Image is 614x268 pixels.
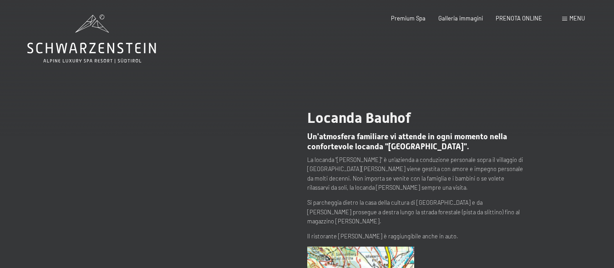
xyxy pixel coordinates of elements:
a: Premium Spa [391,15,426,22]
p: Il ristorante [PERSON_NAME] è raggiungibile anche in auto. [307,232,527,241]
span: Menu [569,15,585,22]
p: Si parcheggia dietro la casa della cultura di [GEOGRAPHIC_DATA] e da [PERSON_NAME] prosegue a des... [307,198,527,226]
a: Galleria immagini [438,15,483,22]
p: La locanda "[PERSON_NAME]" è un'azienda a conduzione personale sopra il villaggio di [GEOGRAPHIC_... [307,155,527,192]
span: Un'atmosfera familiare vi attende in ogni momento nella confortevole locanda "[GEOGRAPHIC_DATA]". [307,132,507,151]
a: PRENOTA ONLINE [496,15,542,22]
span: Locanda Bauhof [307,109,411,126]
